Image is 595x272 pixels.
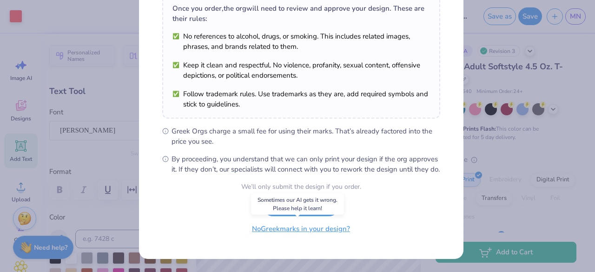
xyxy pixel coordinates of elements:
div: Sometimes our AI gets it wrong. Please help it learn! [251,193,344,215]
div: Once you order, the org will need to review and approve your design. These are their rules: [172,3,430,24]
button: NoGreekmarks in your design? [244,219,358,239]
div: We’ll only submit the design if you order. [241,182,361,192]
li: Follow trademark rules. Use trademarks as they are, add required symbols and stick to guidelines. [172,89,430,109]
span: By proceeding, you understand that we can only print your design if the org approves it. If they ... [172,154,440,174]
span: Greek Orgs charge a small fee for using their marks. That’s already factored into the price you see. [172,126,440,146]
li: Keep it clean and respectful. No violence, profanity, sexual content, offensive depictions, or po... [172,60,430,80]
li: No references to alcohol, drugs, or smoking. This includes related images, phrases, and brands re... [172,31,430,52]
